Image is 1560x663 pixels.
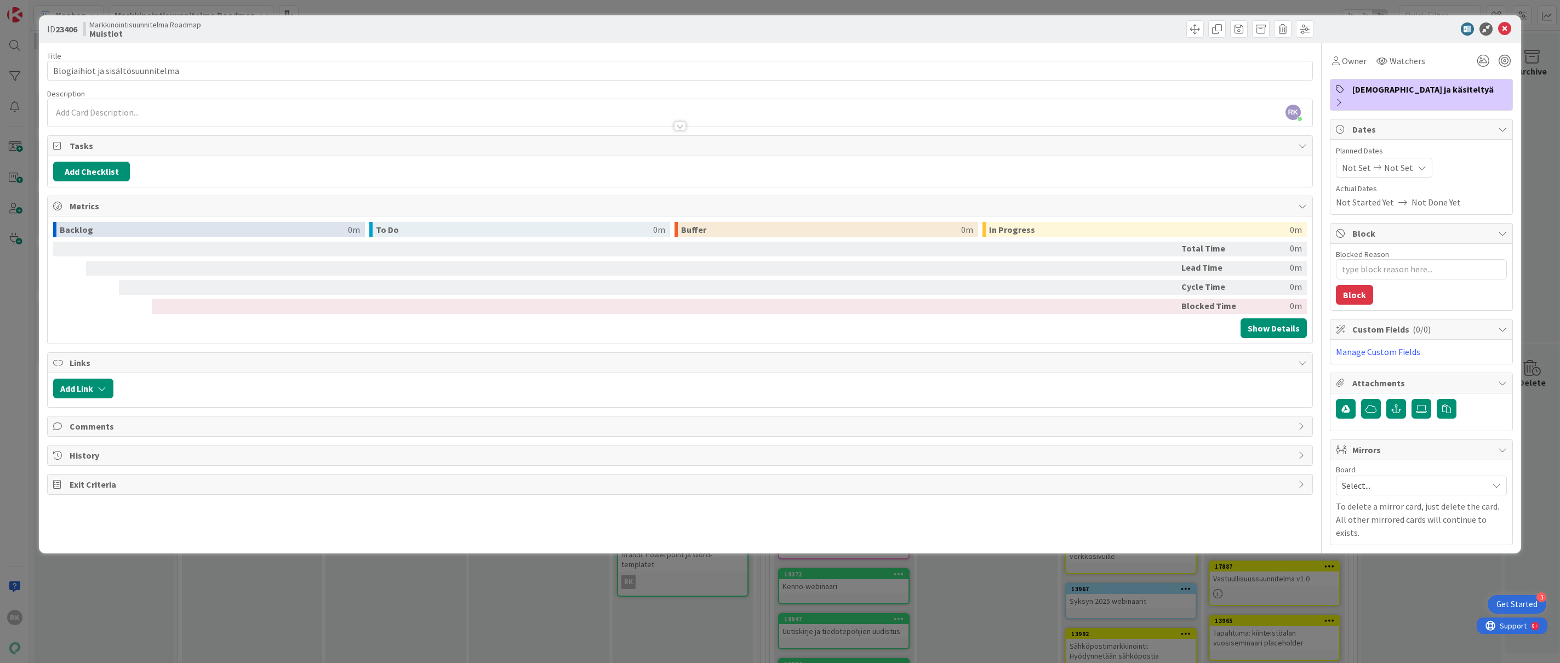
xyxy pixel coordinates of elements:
[1181,261,1242,276] div: Lead Time
[1342,478,1482,493] span: Select...
[23,2,50,15] span: Support
[1352,123,1493,136] span: Dates
[653,222,665,237] div: 0m
[1496,599,1538,610] div: Get Started
[1536,592,1546,602] div: 3
[1285,105,1301,120] span: RK
[1336,196,1394,209] span: Not Started Yet
[1246,280,1302,295] div: 0m
[1246,299,1302,314] div: 0m
[1241,318,1307,338] button: Show Details
[1352,376,1493,390] span: Attachments
[681,222,961,237] div: Buffer
[1342,54,1367,67] span: Owner
[1181,242,1242,256] div: Total Time
[1342,161,1371,174] span: Not Set
[70,199,1293,213] span: Metrics
[70,420,1293,433] span: Comments
[1352,227,1493,240] span: Block
[70,356,1293,369] span: Links
[1413,324,1431,335] span: ( 0/0 )
[961,222,973,237] div: 0m
[70,139,1293,152] span: Tasks
[1336,249,1389,259] label: Blocked Reason
[1336,346,1420,357] a: Manage Custom Fields
[70,449,1293,462] span: History
[1352,323,1493,336] span: Custom Fields
[1336,285,1373,305] button: Block
[60,222,348,237] div: Backlog
[1290,222,1302,237] div: 0m
[1181,299,1242,314] div: Blocked Time
[1336,466,1356,473] span: Board
[376,222,654,237] div: To Do
[47,51,61,61] label: Title
[1352,83,1507,96] span: [DEMOGRAPHIC_DATA] ja käsiteltyä
[1181,280,1242,295] div: Cycle Time
[1384,161,1413,174] span: Not Set
[1336,145,1507,157] span: Planned Dates
[70,478,1293,491] span: Exit Criteria
[47,22,77,36] span: ID
[55,4,61,13] div: 9+
[1246,261,1302,276] div: 0m
[348,222,360,237] div: 0m
[89,29,201,38] b: Muistiot
[1390,54,1425,67] span: Watchers
[53,162,130,181] button: Add Checklist
[47,89,85,99] span: Description
[1336,183,1507,195] span: Actual Dates
[1412,196,1461,209] span: Not Done Yet
[1246,242,1302,256] div: 0m
[47,61,1313,81] input: type card name here...
[1488,595,1546,614] div: Open Get Started checklist, remaining modules: 3
[89,20,201,29] span: Markkinointisuunnitelma Roadmap
[55,24,77,35] b: 23406
[1336,500,1507,539] p: To delete a mirror card, just delete the card. All other mirrored cards will continue to exists.
[989,222,1290,237] div: In Progress
[53,379,113,398] button: Add Link
[1352,443,1493,456] span: Mirrors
